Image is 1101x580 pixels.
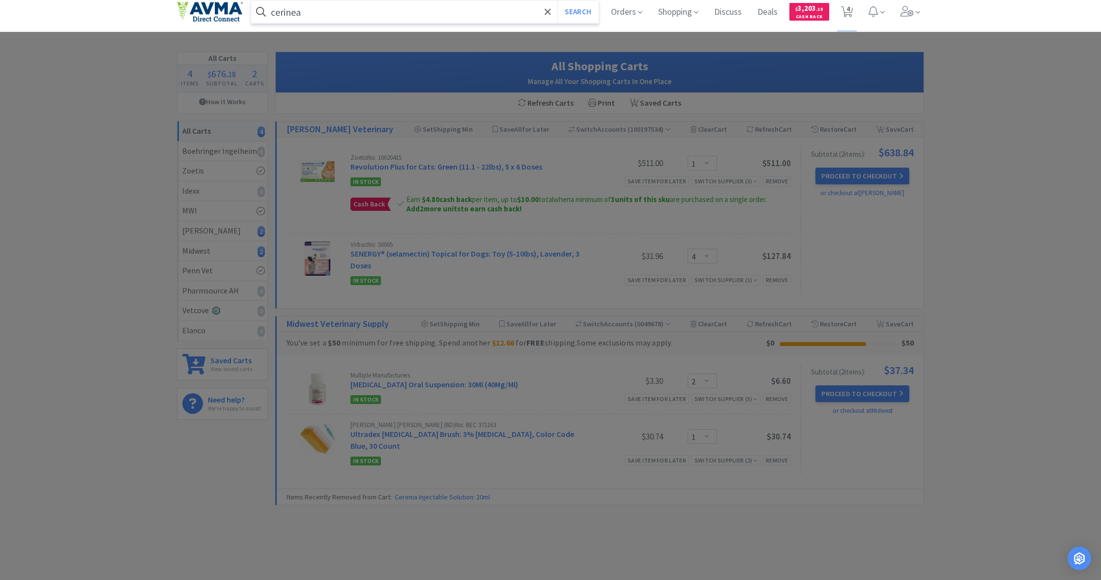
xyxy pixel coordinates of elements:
[753,8,782,17] a: Deals
[816,6,823,12] span: . 15
[795,14,823,21] span: Cash Back
[557,0,598,23] button: Search
[1068,547,1091,570] div: Open Intercom Messenger
[251,0,599,23] input: Search by item, sku, manufacturer, ingredient, size...
[837,9,857,18] a: 4
[710,8,746,17] a: Discuss
[795,6,798,12] span: $
[177,1,243,22] img: e4e33dab9f054f5782a47901c742baa9_102.png
[795,3,823,13] span: 3,203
